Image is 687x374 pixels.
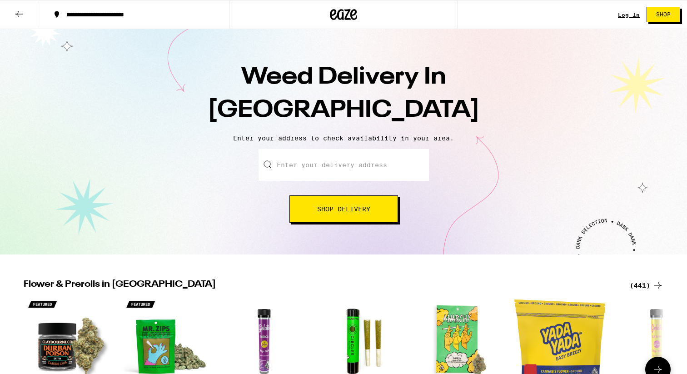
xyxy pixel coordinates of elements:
[184,61,503,127] h1: Weed Delivery In
[208,99,480,122] span: [GEOGRAPHIC_DATA]
[259,149,429,181] input: Enter your delivery address
[630,280,663,291] a: (441)
[317,206,370,212] span: Shop Delivery
[9,135,678,142] p: Enter your address to check availability in your area.
[289,195,398,223] button: Shop Delivery
[656,12,671,17] span: Shop
[24,280,619,291] h2: Flower & Prerolls in [GEOGRAPHIC_DATA]
[647,7,680,22] button: Shop
[618,12,640,18] div: Log In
